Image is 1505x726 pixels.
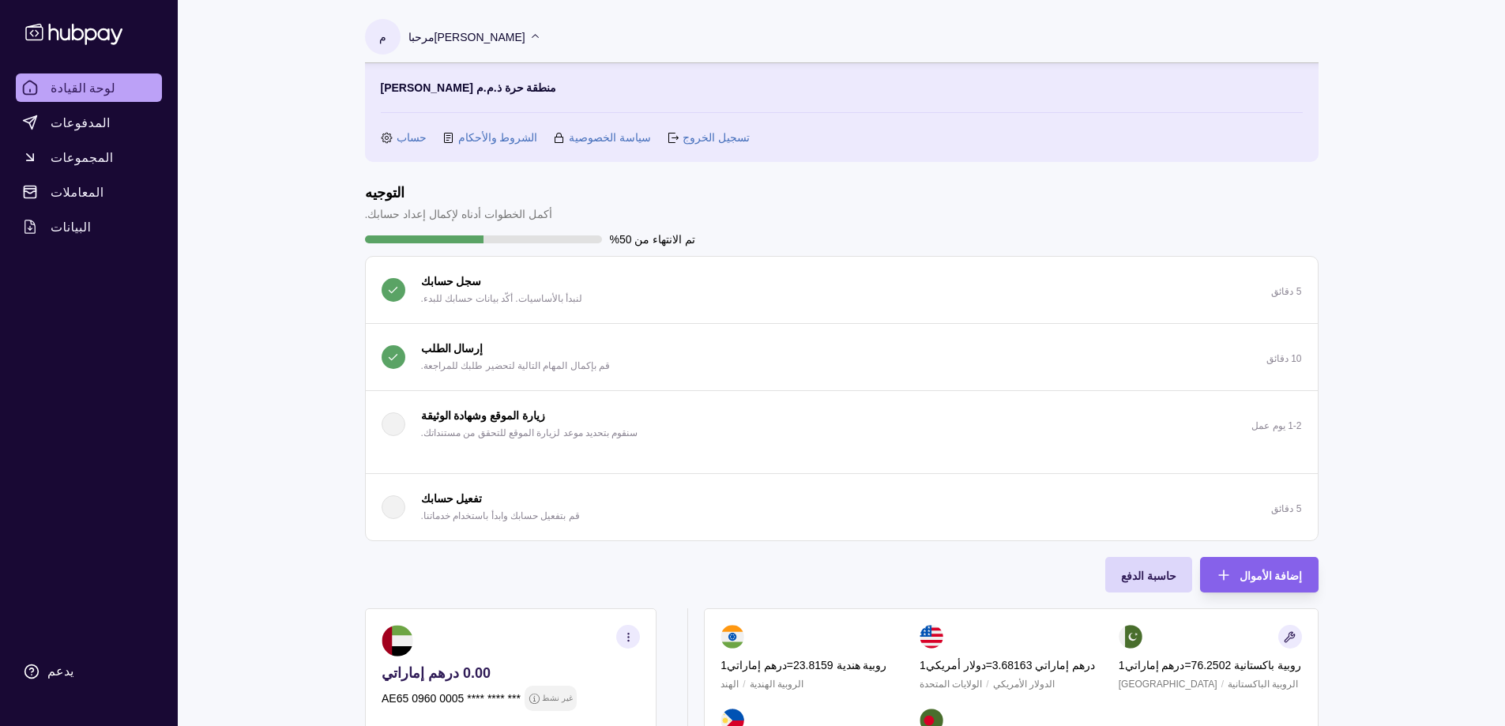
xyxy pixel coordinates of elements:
font: = [787,659,793,671]
font: الدولار الأمريكي [993,679,1055,690]
font: [GEOGRAPHIC_DATA] [1119,679,1217,690]
a: يدعم [16,655,162,688]
font: [PERSON_NAME] منطقة حرة ذ.م.م [381,81,557,94]
font: حاسبة الدفع [1121,570,1176,582]
font: / [986,679,988,690]
img: بك [1119,625,1142,649]
font: غير نشط [541,694,572,702]
font: 1-2 يوم عمل [1251,420,1301,431]
a: المجموعات [16,143,162,171]
font: الولايات المتحدة [920,679,982,690]
font: درهم إماراتي [1035,659,1095,671]
font: زيارة الموقع وشهادة الوثيقة [421,409,546,422]
a: سياسة الخصوصية [569,129,651,146]
font: / [743,679,745,690]
font: 1 [1119,659,1125,671]
a: المعاملات [16,178,162,206]
button: حاسبة الدفع [1105,557,1192,592]
font: درهم إماراتي [727,659,787,671]
a: تسجيل الخروج [683,129,750,146]
font: 1 [920,659,926,671]
font: = [986,659,992,671]
font: الشروط والأحكام [458,131,538,144]
font: 76.2502 [1191,659,1232,671]
font: المجموعات [51,149,114,165]
button: زيارة الموقع وشهادة الوثيقة سنقوم بتحديد موعد لزيارة الموقع للتحقق من مستنداتك.1-2 يوم عمل [366,391,1318,457]
font: قم بإكمال المهام التالية لتحضير طلبك للمراجعة. [421,360,610,371]
font: يدعم [47,664,73,678]
font: المعاملات [51,184,104,200]
font: تفعيل حسابك [421,492,483,505]
font: سياسة الخصوصية [569,131,651,144]
img: في [721,625,744,649]
img: نحن [920,625,943,649]
font: 0.00 درهم إماراتي [382,665,491,681]
font: روبية باكستانية [1234,659,1301,671]
font: إضافة الأموال [1240,570,1303,582]
div: زيارة الموقع وشهادة الوثيقة سنقوم بتحديد موعد لزيارة الموقع للتحقق من مستنداتك.1-2 يوم عمل [366,457,1318,473]
font: أكمل الخطوات أدناه لإكمال إعداد حسابك. [365,208,552,220]
font: تسجيل الخروج [683,131,750,144]
font: 1 [721,659,727,671]
font: 5 دقائق [1271,503,1301,514]
button: إرسال الطلب قم بإكمال المهام التالية لتحضير طلبك للمراجعة.10 دقائق [366,324,1318,390]
font: حساب [397,131,427,144]
font: روبية هندية [837,659,887,671]
font: [PERSON_NAME] [435,31,525,43]
font: 23.8159 [793,659,833,671]
font: مرحبا [408,31,435,43]
font: الهند [721,679,739,690]
button: إضافة الأموال [1200,557,1319,592]
font: سنقوم بتحديد موعد لزيارة الموقع للتحقق من مستنداتك. [421,427,638,438]
font: التوجيه [365,185,404,201]
font: الروبية الباكستانية [1228,679,1298,690]
font: قم بتفعيل حسابك وابدأ باستخدام خدماتنا. [421,510,580,521]
font: لنبدأ بالأساسيات. أكّد بيانات حسابك للبدء. [421,293,582,304]
a: لوحة القيادة [16,73,162,102]
img: ae [382,625,413,656]
font: 10 دقائق [1266,353,1302,364]
font: = [1184,659,1191,671]
a: المدفوعات [16,108,162,137]
font: دولار أمريكي [926,659,986,671]
button: تفعيل حسابك قم بتفعيل حسابك وابدأ باستخدام خدماتنا.5 دقائق [366,474,1318,540]
font: المدفوعات [51,115,111,130]
font: 3.68163 [992,659,1033,671]
font: الروبية الهندية [750,679,803,690]
font: 5 دقائق [1271,286,1301,297]
a: حساب [397,129,427,146]
font: درهم إماراتي [1125,659,1185,671]
font: م [379,31,386,43]
font: / [1221,679,1224,690]
font: البيانات [51,219,91,235]
font: إرسال الطلب [421,342,483,355]
a: البيانات [16,213,162,241]
button: سجل حسابك لنبدأ بالأساسيات. أكّد بيانات حسابك للبدء.5 دقائق [366,257,1318,323]
font: تم الانتهاء من 50% [610,233,696,246]
font: لوحة القيادة [51,80,115,96]
a: الشروط والأحكام [458,129,538,146]
font: سجل حسابك [421,275,482,288]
